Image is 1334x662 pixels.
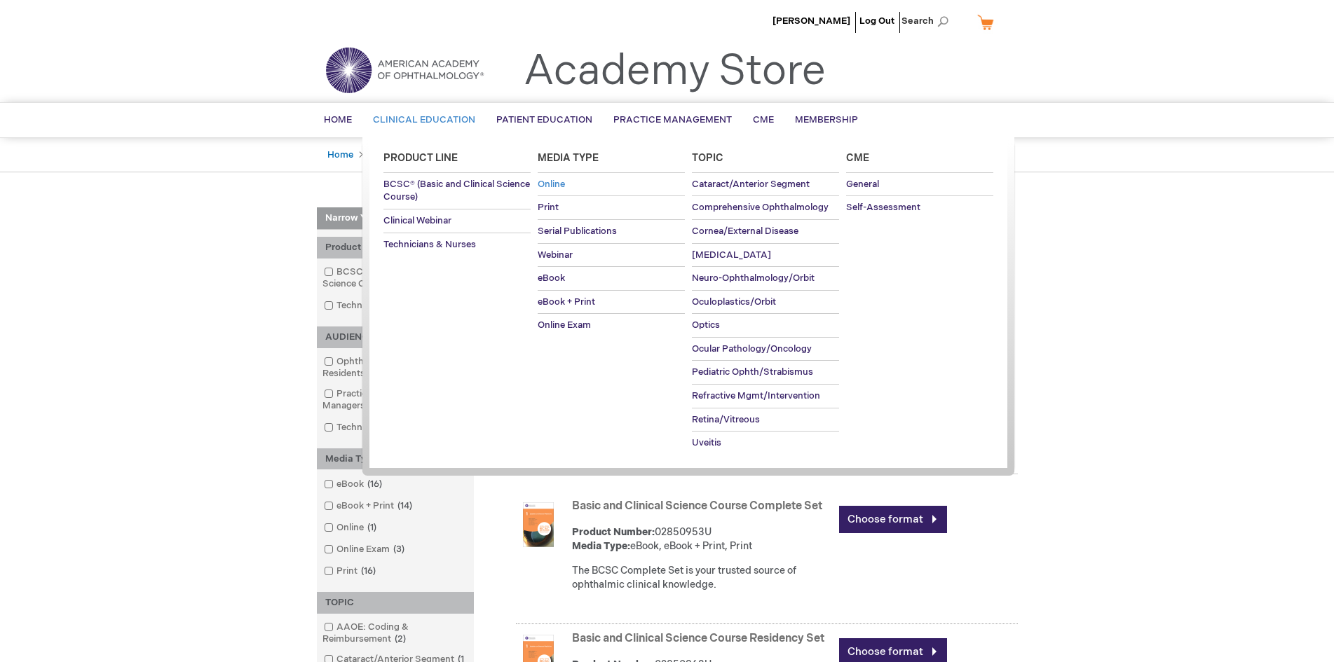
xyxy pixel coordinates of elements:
span: Technicians & Nurses [383,239,476,250]
strong: Product Number: [572,526,655,538]
span: [MEDICAL_DATA] [692,249,771,261]
span: Practice Management [613,114,732,125]
div: Product Line [317,237,474,258]
span: Membership [795,114,858,125]
a: Basic and Clinical Science Course Residency Set [572,632,824,645]
a: Choose format [839,506,947,533]
span: Uveitis [692,437,721,448]
span: Print [538,202,559,213]
span: 16 [358,565,379,577]
span: BCSC® (Basic and Clinical Science Course) [383,179,530,203]
span: Online [538,179,565,190]
span: General [846,179,879,190]
a: Home [327,149,353,160]
span: 16 [364,478,386,490]
a: Technicians & Nurses1 [320,299,447,312]
strong: Media Type: [572,540,630,552]
a: Ophthalmologists & Residents16 [320,355,470,380]
span: Product Line [383,152,458,164]
a: Basic and Clinical Science Course Complete Set [572,499,822,513]
span: eBook + Print [538,296,595,308]
span: Self-Assessment [846,202,920,213]
span: Media Type [538,152,599,164]
span: 14 [394,500,416,511]
a: AAOE: Coding & Reimbursement2 [320,621,470,646]
span: Webinar [538,249,573,261]
a: eBook + Print14 [320,499,418,513]
a: Log Out [859,15,894,27]
span: Cataract/Anterior Segment [692,179,810,190]
div: The BCSC Complete Set is your trusted source of ophthalmic clinical knowledge. [572,564,832,592]
span: Online Exam [538,319,591,331]
span: Optics [692,319,720,331]
div: 02850953U eBook, eBook + Print, Print [572,525,832,553]
span: eBook [538,273,565,284]
a: Practice Administrators & Managers2 [320,387,470,413]
img: Basic and Clinical Science Course Complete Set [516,502,561,547]
span: Search [901,7,955,35]
span: 3 [390,544,408,555]
span: 2 [391,633,409,644]
span: Patient Education [496,114,592,125]
div: TOPIC [317,592,474,614]
span: Cme [846,152,869,164]
span: Ocular Pathology/Oncology [692,343,812,354]
div: AUDIENCE [317,326,474,348]
span: Topic [692,152,723,164]
strong: Narrow Your Choices [317,207,474,230]
span: 1 [364,522,380,533]
span: CME [753,114,774,125]
a: Online1 [320,521,382,535]
span: Oculoplastics/Orbit [692,296,776,308]
span: Cornea/External Disease [692,226,798,237]
span: Clinical Education [373,114,475,125]
span: Home [324,114,352,125]
span: Serial Publications [538,226,617,237]
div: Media Type [317,448,474,470]
span: Pediatric Ophth/Strabismus [692,366,813,378]
a: Academy Store [524,46,826,97]
a: eBook16 [320,478,388,491]
span: Neuro-Ophthalmology/Orbit [692,273,815,284]
a: BCSC® (Basic and Clinical Science Course)16 [320,266,470,291]
span: Refractive Mgmt/Intervention [692,390,820,401]
span: Retina/Vitreous [692,414,760,425]
a: Technicians & Nurses1 [320,421,447,434]
a: [PERSON_NAME] [773,15,850,27]
span: Comprehensive Ophthalmology [692,202,829,213]
span: Clinical Webinar [383,215,451,226]
a: Print16 [320,565,381,578]
a: Online Exam3 [320,543,410,556]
